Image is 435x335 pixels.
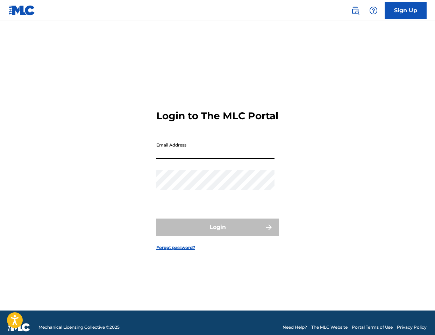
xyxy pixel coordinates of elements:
img: MLC Logo [8,5,35,15]
a: Sign Up [385,2,427,19]
a: Public Search [348,3,362,17]
a: The MLC Website [311,324,348,330]
img: search [351,6,359,15]
img: logo [8,323,30,332]
div: Help [366,3,380,17]
iframe: Chat Widget [400,301,435,335]
a: Forgot password? [156,244,195,251]
a: Need Help? [283,324,307,330]
a: Portal Terms of Use [352,324,393,330]
a: Privacy Policy [397,324,427,330]
h3: Login to The MLC Portal [156,110,278,122]
img: help [369,6,378,15]
span: Mechanical Licensing Collective © 2025 [38,324,120,330]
